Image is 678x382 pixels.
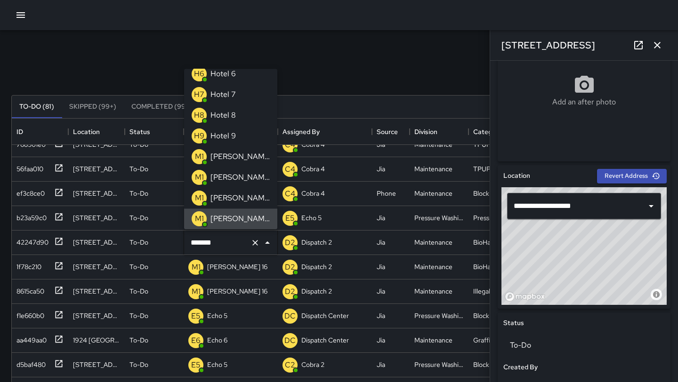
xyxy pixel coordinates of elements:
div: TPUP Service Requested [473,140,523,149]
p: C4 [285,139,295,151]
p: C2 [285,359,295,371]
div: Assigned To [184,119,278,145]
div: Phone [377,189,396,198]
p: M1 [195,151,204,163]
div: ID [12,119,68,145]
div: Maintenance [414,189,452,198]
p: To-Do [129,262,148,271]
p: H6 [194,69,204,80]
button: Skipped (99+) [62,95,124,118]
div: Jia [377,262,385,271]
div: 1218 Webster Street [73,311,120,320]
p: D2 [285,286,295,297]
p: To-Do [129,213,148,223]
div: ID [16,119,23,145]
p: M1 [192,286,201,297]
div: Pressure Washing Hotspot List Completed [473,213,523,223]
div: f1e660b0 [13,307,44,320]
p: Cobra 4 [301,189,325,198]
p: Echo 5 [207,311,227,320]
div: Block Face Detailed [473,189,523,198]
div: Location [73,119,100,145]
button: To-Do (81) [12,95,62,118]
div: Division [414,119,437,145]
div: Block Face Pressure Washed [473,360,523,369]
p: M1 [192,262,201,273]
div: 330 17th Street [73,213,120,223]
p: To-Do [129,335,148,345]
p: Cobra 4 [301,140,325,149]
div: Source [372,119,410,145]
p: Hotel 7 [210,89,236,101]
div: Jia [377,238,385,247]
div: Jia [377,360,385,369]
div: 42247d90 [13,234,48,247]
div: Category [473,119,501,145]
div: Location [68,119,125,145]
p: [PERSON_NAME] 16 [207,286,267,296]
p: E5 [191,359,201,371]
div: Jia [377,311,385,320]
p: To-Do [129,286,148,296]
p: [PERSON_NAME] 11 [210,172,270,183]
div: TPUP Service Requested [473,164,523,174]
button: Completed (99+) [124,95,200,118]
div: Pressure Washing [414,360,464,369]
div: Maintenance [414,335,452,345]
div: Status [129,119,150,145]
div: Jia [377,335,385,345]
p: Dispatch 2 [301,286,332,296]
button: Close [261,236,274,249]
div: Block Face Pressure Washed [473,311,523,320]
p: C4 [285,188,295,199]
div: Pressure Washing [414,311,464,320]
div: aa449aa0 [13,332,47,345]
p: [PERSON_NAME] 16 [207,262,267,271]
p: H8 [194,110,204,121]
p: [PERSON_NAME] 16 [210,214,270,225]
p: To-Do [129,164,148,174]
div: d5baf480 [13,356,46,369]
p: Dispatch 2 [301,262,332,271]
div: Maintenance [414,140,452,149]
div: ef3c8ce0 [13,185,45,198]
div: 8615ca50 [13,283,44,296]
div: 550 18th Street [73,164,120,174]
div: Maintenance [414,286,452,296]
p: E5 [191,310,201,322]
p: [PERSON_NAME] 10 [210,151,270,163]
p: Dispatch Center [301,335,349,345]
button: Clear [249,236,262,249]
p: To-Do [129,238,148,247]
p: Echo 6 [207,335,227,345]
div: Jia [377,286,385,296]
div: Assigned By [278,119,372,145]
p: Hotel 8 [210,110,236,121]
div: BioHazard Removed [473,238,523,247]
p: Hotel 6 [210,69,236,80]
p: Dispatch 2 [301,238,332,247]
p: Cobra 4 [301,164,325,174]
div: Source [377,119,398,145]
p: D2 [285,237,295,248]
div: Maintenance [414,262,452,271]
div: Assigned By [282,119,320,145]
div: Jia [377,140,385,149]
div: Graffiti Sticker Abated Small [473,335,523,345]
div: 1319 Franklin Street [73,238,120,247]
div: BioHazard Removed [473,262,523,271]
p: [PERSON_NAME] 14 [210,193,270,204]
div: 1924 Broadway [73,335,120,345]
p: Echo 5 [207,360,227,369]
p: D2 [285,262,295,273]
p: Dispatch Center [301,311,349,320]
p: M1 [195,172,204,183]
div: 230 Bay Place [73,140,120,149]
p: H9 [194,131,204,142]
p: DC [284,335,296,346]
div: 1221 Broadway [73,360,120,369]
div: 467 19th Street [73,189,120,198]
p: To-Do [129,311,148,320]
div: 1810 Webster Street [73,262,120,271]
p: M1 [195,214,204,225]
